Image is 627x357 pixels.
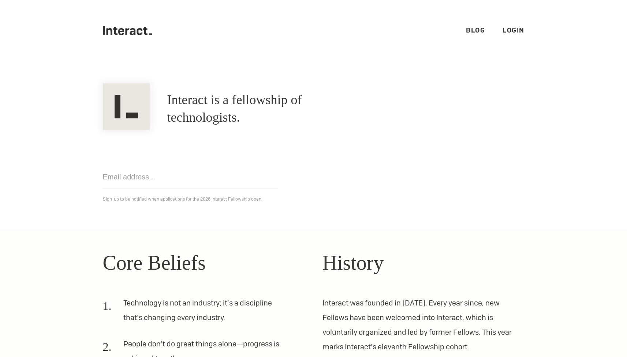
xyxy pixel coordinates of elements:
h2: History [322,247,525,278]
a: Blog [466,26,485,34]
img: Interact Logo [103,83,150,130]
h2: Core Beliefs [103,247,305,278]
p: Sign-up to be notified when applications for the 2026 Interact Fellowship open. [103,195,525,204]
input: Email address... [103,165,279,189]
li: Technology is not an industry; it’s a discipline that’s changing every industry. [103,296,287,331]
a: Login [503,26,525,34]
h1: Interact is a fellowship of technologists. [167,91,365,126]
p: Interact was founded in [DATE]. Every year since, new Fellows have been welcomed into Interact, w... [322,296,525,354]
